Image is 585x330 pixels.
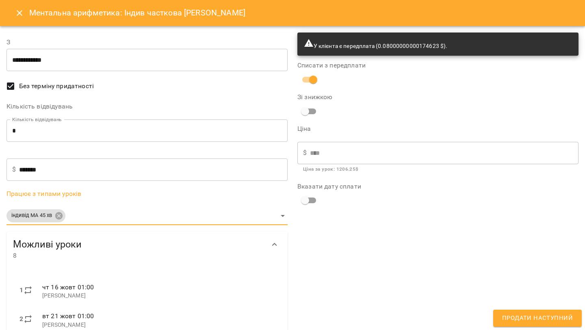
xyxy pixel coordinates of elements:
label: З [6,39,288,46]
div: індивід МА 45 хв [6,209,65,222]
p: $ [303,148,307,158]
span: Без терміну придатності [19,81,94,91]
p: $ [12,165,16,174]
p: [PERSON_NAME] [42,292,275,300]
label: 1 [19,285,23,295]
div: індивід МА 45 хв [6,207,288,225]
label: Ціна [297,126,578,132]
span: індивід МА 45 хв [6,212,57,219]
label: 2 [19,314,23,324]
label: Працює з типами уроків [6,191,288,197]
label: Вказати дату сплати [297,183,578,190]
span: вт 21 жовт 01:00 [42,312,94,320]
span: чт 16 жовт 01:00 [42,283,94,291]
h6: Ментальна арифметика: Індив часткова [PERSON_NAME] [29,7,245,19]
button: Close [10,3,29,23]
span: У клієнта є передплата (0.08000000000174623 $). [304,43,447,49]
label: Кількість відвідувань [6,103,288,110]
b: Ціна за урок : 1206.25 $ [303,166,359,172]
span: Продати наступний [502,313,573,323]
label: Зі знижкою [297,94,391,100]
span: 8 [13,251,265,261]
button: Продати наступний [493,310,582,327]
p: [PERSON_NAME] [42,321,275,329]
span: Можливі уроки [13,238,265,251]
button: Show more [265,235,284,254]
label: Списати з передплати [297,62,578,69]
